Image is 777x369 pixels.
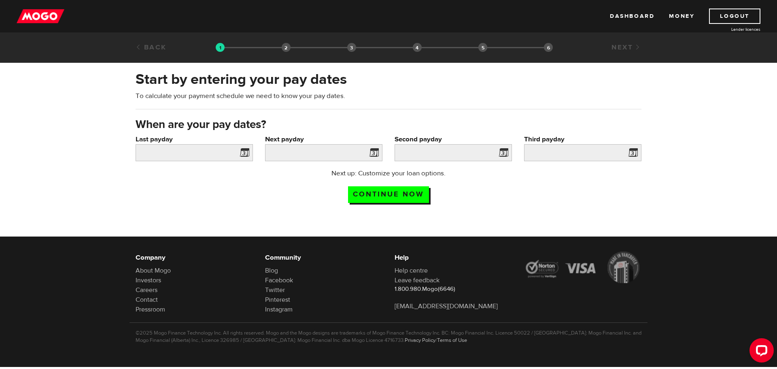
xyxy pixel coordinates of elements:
a: Careers [136,286,157,294]
a: Pressroom [136,305,165,314]
h6: Help [395,253,512,262]
a: Twitter [265,286,285,294]
a: Blog [265,267,278,275]
a: [EMAIL_ADDRESS][DOMAIN_NAME] [395,302,498,310]
p: 1.800.980.Mogo(6646) [395,285,512,293]
h3: When are your pay dates? [136,118,641,131]
a: Pinterest [265,296,290,304]
h6: Community [265,253,382,262]
a: Dashboard [610,9,654,24]
a: Contact [136,296,158,304]
p: To calculate your payment schedule we need to know your pay dates. [136,91,641,101]
a: Leave feedback [395,276,439,284]
a: Terms of Use [437,337,467,343]
a: Facebook [265,276,293,284]
a: Lender licences [700,26,760,32]
img: transparent-188c492fd9eaac0f573672f40bb141c2.gif [216,43,225,52]
a: Instagram [265,305,293,314]
a: Next [611,43,641,52]
p: ©2025 Mogo Finance Technology Inc. All rights reserved. Mogo and the Mogo designs are trademarks ... [136,329,641,344]
label: Third payday [524,134,641,144]
h2: Start by entering your pay dates [136,71,641,88]
p: Next up: Customize your loan options. [308,169,469,178]
label: Last payday [136,134,253,144]
a: Logout [709,9,760,24]
a: About Mogo [136,267,171,275]
img: legal-icons-92a2ffecb4d32d839781d1b4e4802d7b.png [524,252,641,283]
a: Back [136,43,167,52]
label: Next payday [265,134,382,144]
iframe: LiveChat chat widget [743,335,777,369]
img: mogo_logo-11ee424be714fa7cbb0f0f49df9e16ec.png [17,9,64,24]
a: Investors [136,276,161,284]
input: Continue now [348,186,429,203]
a: Privacy Policy [405,337,435,343]
a: Money [669,9,694,24]
h6: Company [136,253,253,262]
label: Second payday [395,134,512,144]
a: Help centre [395,267,428,275]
